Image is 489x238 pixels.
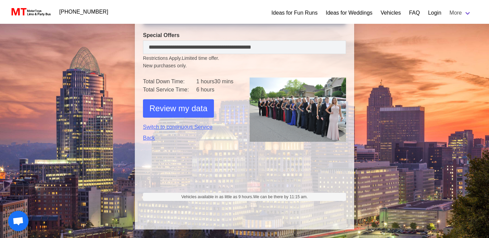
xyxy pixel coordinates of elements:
a: Switch to continuous Service [143,123,239,131]
span: Limited time offer. [182,55,219,62]
span: New purchases only. [143,62,346,69]
td: Total Down Time: [143,78,196,86]
a: Login [428,9,441,17]
a: More [446,6,475,20]
img: MotorToys Logo [10,7,51,17]
td: 6 hours [196,86,239,94]
a: Ideas for Weddings [326,9,373,17]
label: Special Offers [143,31,346,39]
span: Review my data [149,102,207,115]
button: Review my data [143,99,214,118]
td: 1 hours [196,78,239,86]
span: Vehicles available in as little as 9 hours. [181,194,308,200]
a: Ideas for Fun Runs [271,9,318,17]
div: Open chat [8,211,29,231]
span: We can be there by 11:15 am. [253,194,308,199]
a: FAQ [409,9,420,17]
img: 1.png [250,78,346,142]
a: Back [143,134,239,142]
span: 30 mins [214,79,233,84]
small: Restrictions Apply. [143,55,346,69]
td: Total Service Time: [143,86,196,94]
a: [PHONE_NUMBER] [55,5,112,19]
a: Vehicles [381,9,401,17]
